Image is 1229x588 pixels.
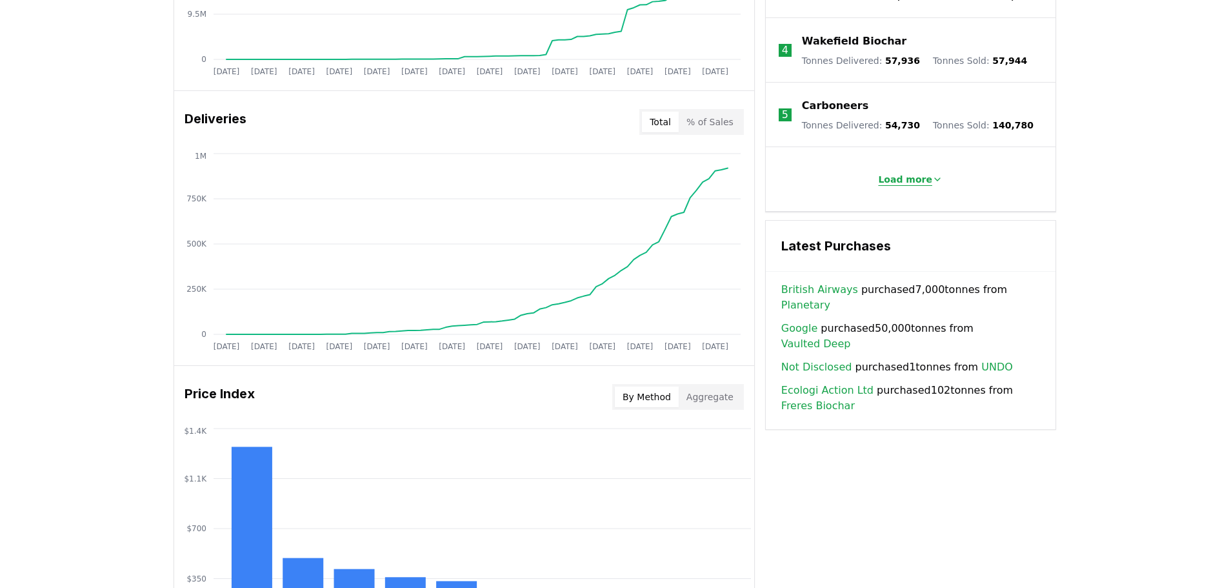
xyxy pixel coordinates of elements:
a: Freres Biochar [781,398,855,414]
tspan: 750K [186,194,207,203]
tspan: 9.5M [187,10,206,19]
tspan: 250K [186,285,207,294]
a: Not Disclosed [781,360,852,375]
tspan: [DATE] [589,67,615,76]
tspan: [DATE] [702,342,728,351]
p: Tonnes Delivered : [802,54,920,67]
span: purchased 50,000 tonnes from [781,321,1040,352]
button: Aggregate [679,387,741,407]
a: Ecologi Action Ltd [781,383,874,398]
tspan: [DATE] [401,342,428,351]
span: 57,944 [992,56,1027,66]
span: purchased 1 tonnes from [781,360,1013,375]
tspan: [DATE] [439,67,465,76]
a: Google [781,321,817,336]
span: purchased 7,000 tonnes from [781,282,1040,313]
a: Carboneers [802,98,868,114]
p: Tonnes Delivered : [802,119,920,132]
tspan: [DATE] [476,342,503,351]
h3: Latest Purchases [781,236,1040,256]
span: 140,780 [992,120,1034,130]
tspan: [DATE] [363,342,390,351]
tspan: $1.1K [184,474,207,483]
tspan: $1.4K [184,427,207,436]
tspan: [DATE] [326,342,352,351]
a: Planetary [781,298,830,313]
tspan: [DATE] [326,67,352,76]
tspan: [DATE] [288,67,315,76]
tspan: $700 [186,524,206,533]
h3: Deliveries [185,109,246,135]
tspan: [DATE] [288,342,315,351]
tspan: [DATE] [213,67,239,76]
tspan: [DATE] [664,67,691,76]
tspan: [DATE] [626,67,653,76]
tspan: [DATE] [589,342,615,351]
a: Wakefield Biochar [802,34,906,49]
tspan: $350 [186,574,206,583]
tspan: [DATE] [250,342,277,351]
tspan: [DATE] [363,67,390,76]
p: 4 [782,43,788,58]
tspan: [DATE] [664,342,691,351]
tspan: 500K [186,239,207,248]
p: 5 [782,107,788,123]
button: Load more [868,167,953,192]
tspan: [DATE] [514,342,540,351]
tspan: [DATE] [514,67,540,76]
tspan: 1M [195,152,206,161]
a: British Airways [781,282,858,298]
p: Load more [878,173,932,186]
tspan: [DATE] [552,342,578,351]
p: Tonnes Sold : [933,119,1034,132]
tspan: [DATE] [702,67,728,76]
button: By Method [615,387,679,407]
tspan: [DATE] [401,67,428,76]
p: Tonnes Sold : [933,54,1027,67]
span: 54,730 [885,120,920,130]
tspan: [DATE] [476,67,503,76]
a: UNDO [981,360,1013,375]
span: 57,936 [885,56,920,66]
button: % of Sales [679,112,741,132]
tspan: 0 [201,330,206,339]
tspan: 0 [201,55,206,64]
tspan: [DATE] [552,67,578,76]
tspan: [DATE] [626,342,653,351]
tspan: [DATE] [250,67,277,76]
h3: Price Index [185,384,255,410]
a: Vaulted Deep [781,336,851,352]
button: Total [642,112,679,132]
tspan: [DATE] [439,342,465,351]
span: purchased 102 tonnes from [781,383,1040,414]
tspan: [DATE] [213,342,239,351]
